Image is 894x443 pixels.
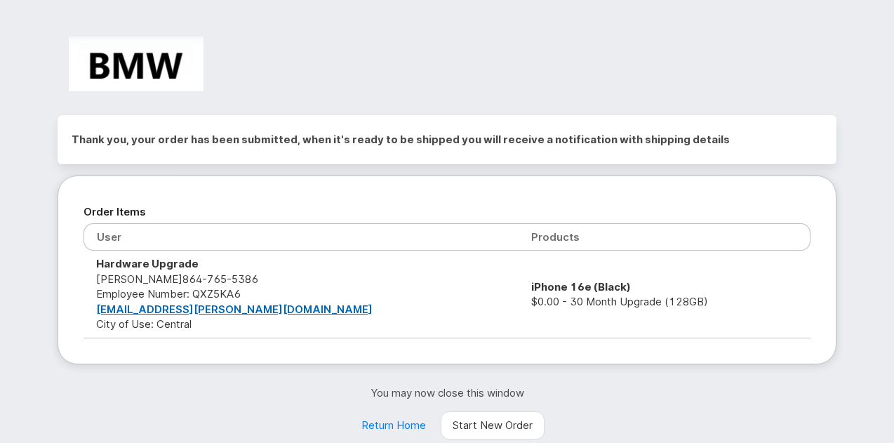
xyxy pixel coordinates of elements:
th: Products [519,223,810,251]
span: Employee Number: QXZ5KA6 [96,287,241,300]
h2: Order Items [84,201,810,223]
a: [EMAIL_ADDRESS][PERSON_NAME][DOMAIN_NAME] [96,303,373,316]
strong: iPhone 16e (Black) [531,280,631,293]
th: User [84,223,519,251]
h2: Thank you, your order has been submitted, when it's ready to be shipped you will receive a notifi... [72,129,822,150]
a: Start New Order [441,411,545,439]
strong: Hardware Upgrade [96,257,199,270]
span: 765 [202,272,227,286]
img: BMW Manufacturing Co LLC [69,37,204,91]
a: Return Home [349,411,438,439]
span: 5386 [227,272,258,286]
span: 864 [182,272,258,286]
td: [PERSON_NAME] City of Use: Central [84,251,519,338]
td: $0.00 - 30 Month Upgrade (128GB) [519,251,810,338]
p: You may now close this window [58,385,836,400]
